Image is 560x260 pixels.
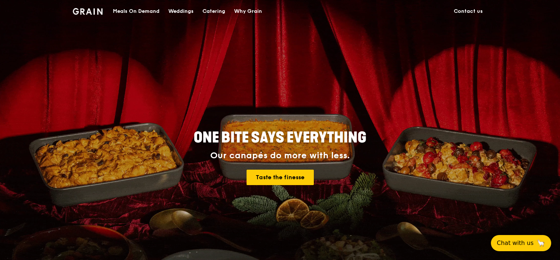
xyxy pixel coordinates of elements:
div: Weddings [168,0,194,22]
img: Grain [73,8,103,15]
a: Catering [198,0,230,22]
span: 🦙 [536,239,545,248]
div: Catering [202,0,225,22]
a: Why Grain [230,0,266,22]
a: Weddings [164,0,198,22]
button: Chat with us🦙 [491,235,551,251]
span: ONE BITE SAYS EVERYTHING [194,129,366,147]
a: Taste the finesse [247,170,314,185]
div: Why Grain [234,0,262,22]
div: Meals On Demand [113,0,159,22]
div: Our canapés do more with less. [148,151,412,161]
span: Chat with us [497,239,534,248]
a: Contact us [449,0,487,22]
